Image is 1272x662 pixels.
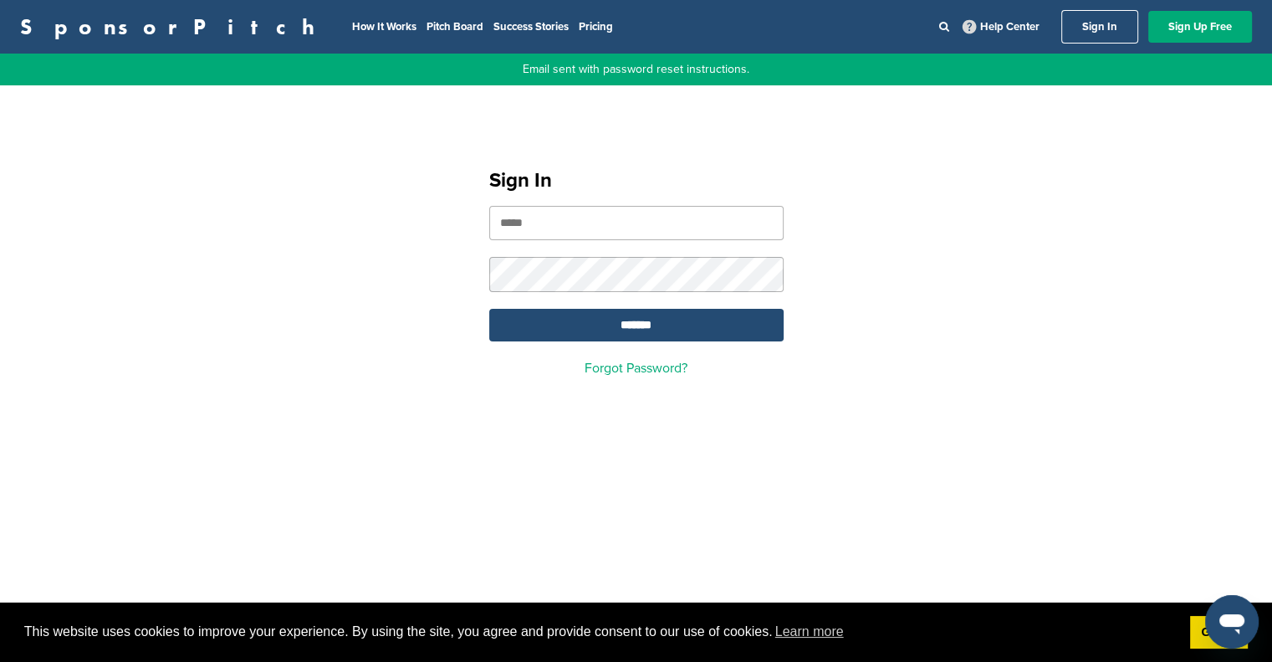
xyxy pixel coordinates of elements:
a: dismiss cookie message [1190,616,1248,649]
a: SponsorPitch [20,16,325,38]
a: Pitch Board [427,20,483,33]
a: learn more about cookies [773,619,846,644]
a: Forgot Password? [585,360,687,377]
a: Sign Up Free [1148,11,1252,43]
a: Pricing [579,20,613,33]
a: Success Stories [493,20,569,33]
a: How It Works [352,20,416,33]
span: This website uses cookies to improve your experience. By using the site, you agree and provide co... [24,619,1177,644]
iframe: Button to launch messaging window [1205,595,1259,649]
a: Sign In [1061,10,1138,44]
h1: Sign In [489,166,784,196]
a: Help Center [959,17,1043,37]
